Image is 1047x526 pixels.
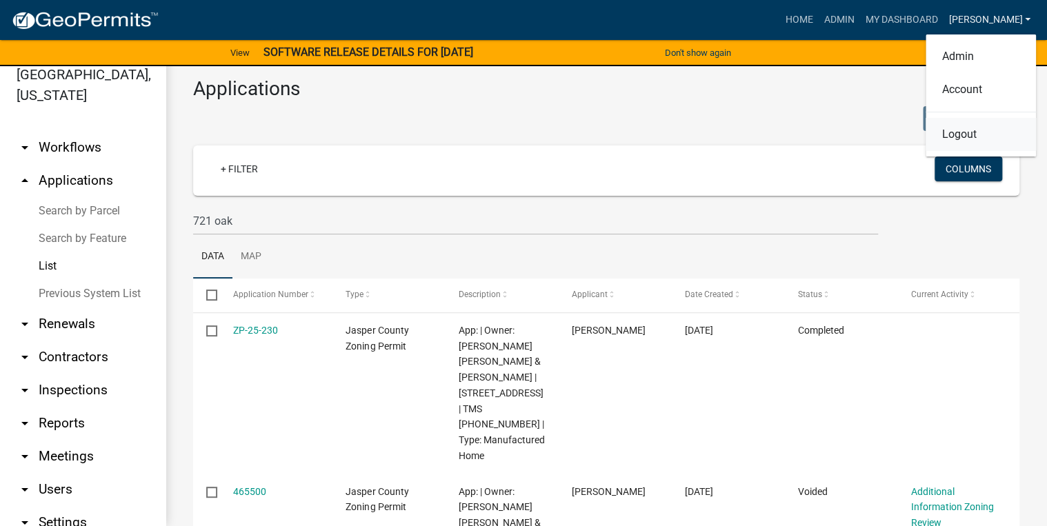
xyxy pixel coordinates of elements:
span: 08/19/2025 [685,325,713,336]
i: arrow_drop_down [17,139,33,156]
span: Completed [798,325,844,336]
div: [PERSON_NAME] [926,34,1036,156]
input: Search for applications [193,207,878,235]
datatable-header-cell: Type [332,279,446,312]
span: Description [459,290,501,299]
i: arrow_drop_down [17,316,33,332]
span: Application Number [233,290,308,299]
a: Map [232,235,270,279]
datatable-header-cell: Application Number [219,279,332,312]
a: Data [193,235,232,279]
i: arrow_drop_down [17,481,33,498]
strong: SOFTWARE RELEASE DETAILS FOR [DATE] [263,45,473,59]
datatable-header-cell: Status [784,279,897,312]
span: Status [798,290,822,299]
button: Bulk Actions [923,106,1019,131]
datatable-header-cell: Description [446,279,559,312]
span: 08/18/2025 [685,486,713,497]
a: Admin [818,7,859,33]
a: Home [779,7,818,33]
span: Jasper County Zoning Permit [346,325,408,352]
i: arrow_drop_down [17,448,33,465]
datatable-header-cell: Select [193,279,219,312]
span: Type [346,290,363,299]
a: [PERSON_NAME] [943,7,1036,33]
button: Don't show again [659,41,737,64]
button: Columns [935,156,1002,181]
datatable-header-cell: Date Created [672,279,785,312]
span: Applicant [572,290,608,299]
datatable-header-cell: Current Activity [897,279,1010,312]
i: arrow_drop_down [17,349,33,365]
i: arrow_drop_down [17,415,33,432]
datatable-header-cell: Applicant [559,279,672,312]
a: ZP-25-230 [233,325,278,336]
span: Sarahi [572,486,646,497]
a: View [225,41,255,64]
h3: Applications [193,77,1019,101]
span: Current Activity [910,290,968,299]
span: Date Created [685,290,733,299]
span: sarahi [572,325,646,336]
span: Jasper County Zoning Permit [346,486,408,513]
a: 465500 [233,486,266,497]
a: Admin [926,40,1036,73]
span: App: | Owner: NAJERA JOEL ORTEGA & SARAHI | 721 Oak park rd | TMS 046-00-06-178 | Type: Manufactu... [459,325,545,461]
a: + Filter [210,156,269,181]
a: My Dashboard [859,7,943,33]
i: arrow_drop_down [17,382,33,398]
span: Voided [798,486,828,497]
a: Logout [926,118,1036,151]
i: arrow_drop_up [17,172,33,189]
a: Account [926,73,1036,106]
